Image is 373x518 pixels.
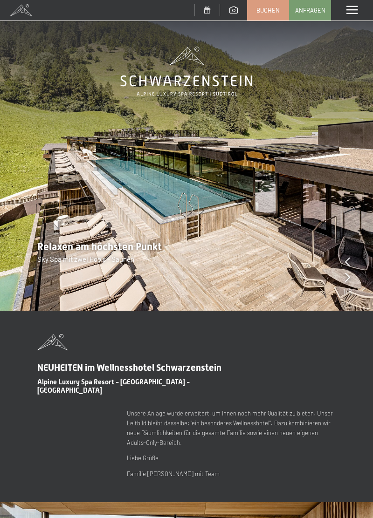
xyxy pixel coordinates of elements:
[290,0,331,20] a: Anfragen
[295,6,325,14] span: Anfragen
[256,6,280,14] span: Buchen
[37,378,190,395] span: Alpine Luxury Spa Resort - [GEOGRAPHIC_DATA] - [GEOGRAPHIC_DATA]
[248,0,289,20] a: Buchen
[348,286,352,297] span: 8
[127,469,336,479] p: Familie [PERSON_NAME] mit Team
[37,241,162,252] span: Relaxen am höchsten Punkt
[345,286,348,297] span: /
[37,362,221,373] span: NEUHEITEN im Wellnesshotel Schwarzenstein
[343,286,345,297] span: 1
[127,453,336,463] p: Liebe Grüße
[127,409,336,447] p: Unsere Anlage wurde erweitert, um Ihnen noch mehr Qualität zu bieten. Unser Leitbild bleibt dasse...
[37,255,134,263] span: Sky Spa mit zwei Pools - Saunen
